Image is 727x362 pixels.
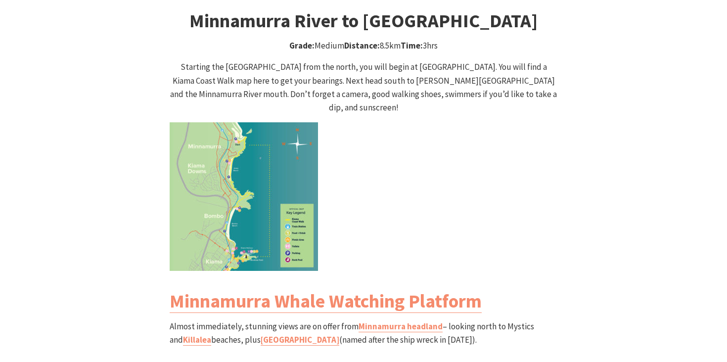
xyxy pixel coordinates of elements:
[170,122,318,271] img: Kiama Coast Walk North Section
[170,289,482,313] a: Minnamurra Whale Watching Platform
[344,40,380,51] strong: Distance:
[261,334,339,346] a: [GEOGRAPHIC_DATA]
[183,334,211,346] a: Killalea
[401,40,423,51] strong: Time:
[170,60,557,114] p: Starting the [GEOGRAPHIC_DATA] from the north, you will begin at [GEOGRAPHIC_DATA]. You will find...
[289,40,315,51] strong: Grade:
[170,320,557,347] p: Almost immediately, stunning views are on offer from – looking north to Mystics and beaches, plus...
[189,9,538,32] strong: Minnamurra River to [GEOGRAPHIC_DATA]
[359,321,443,332] a: Minnamurra headland
[170,39,557,52] p: Medium 8.5km 3hrs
